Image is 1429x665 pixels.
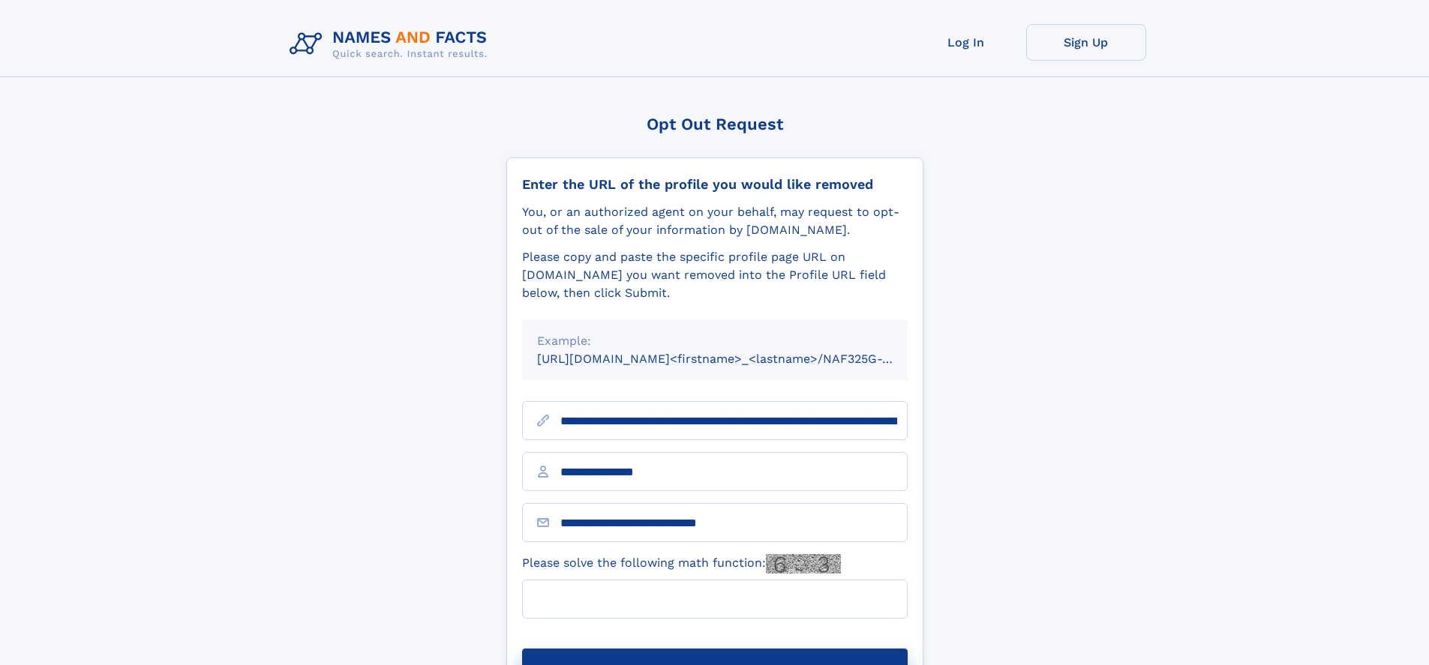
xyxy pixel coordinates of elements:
div: Example: [537,332,893,350]
img: Logo Names and Facts [284,24,500,64]
label: Please solve the following math function: [522,554,841,574]
div: You, or an authorized agent on your behalf, may request to opt-out of the sale of your informatio... [522,203,908,239]
a: Log In [906,24,1026,61]
a: Sign Up [1026,24,1146,61]
div: Enter the URL of the profile you would like removed [522,176,908,193]
div: Opt Out Request [506,115,923,133]
small: [URL][DOMAIN_NAME]<firstname>_<lastname>/NAF325G-xxxxxxxx [537,352,936,366]
div: Please copy and paste the specific profile page URL on [DOMAIN_NAME] you want removed into the Pr... [522,248,908,302]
